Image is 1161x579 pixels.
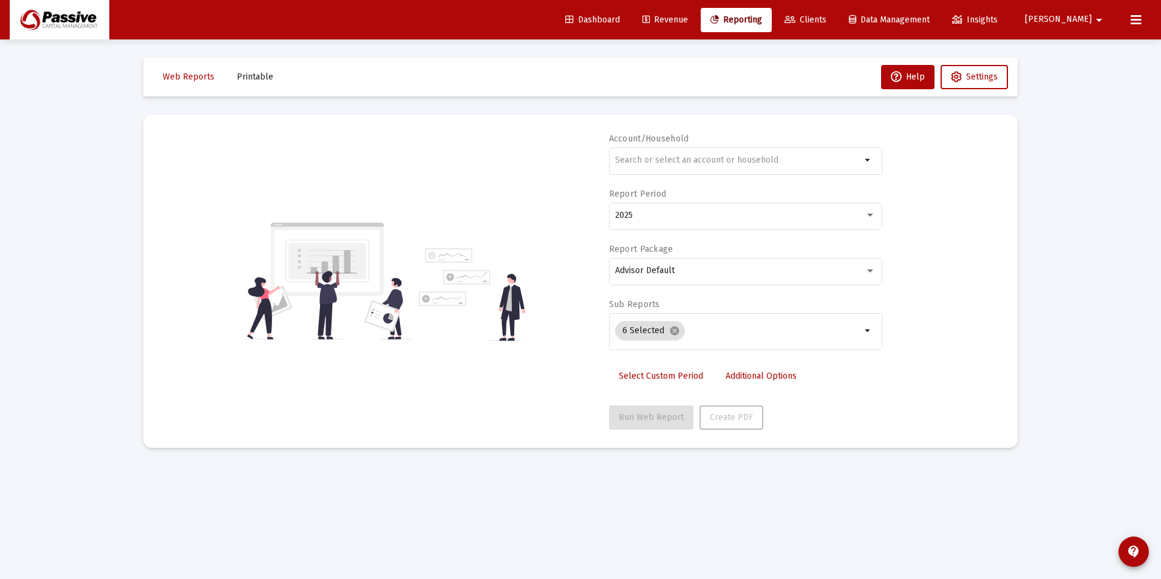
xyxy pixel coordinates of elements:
button: [PERSON_NAME] [1010,7,1121,32]
button: Web Reports [153,65,224,89]
a: Data Management [839,8,939,32]
span: Create PDF [710,412,753,422]
a: Revenue [633,8,698,32]
button: Help [881,65,935,89]
button: Run Web Report [609,405,693,430]
label: Sub Reports [609,299,660,310]
span: Advisor Default [615,265,675,276]
span: Dashboard [565,15,620,25]
mat-icon: arrow_drop_down [1092,8,1106,32]
label: Report Package [609,244,673,254]
mat-chip: 6 Selected [615,321,685,340]
a: Insights [942,8,1007,32]
span: Web Reports [163,72,214,82]
img: reporting-alt [419,248,525,341]
mat-chip-list: Selection [615,319,861,343]
span: 2025 [615,210,633,220]
span: Clients [785,15,826,25]
span: Insights [952,15,998,25]
span: Help [891,72,925,82]
label: Account/Household [609,134,689,144]
input: Search or select an account or household [615,155,861,165]
a: Clients [775,8,836,32]
button: Settings [941,65,1008,89]
mat-icon: arrow_drop_down [861,323,876,338]
span: Revenue [642,15,688,25]
img: reporting [245,221,412,341]
a: Reporting [701,8,772,32]
span: Additional Options [726,371,797,381]
span: Settings [966,72,998,82]
img: Dashboard [19,8,100,32]
span: Run Web Report [619,412,684,422]
span: Data Management [849,15,930,25]
mat-icon: cancel [669,325,680,336]
span: Reporting [710,15,762,25]
span: Printable [237,72,273,82]
button: Printable [227,65,283,89]
a: Dashboard [556,8,630,32]
label: Report Period [609,189,667,199]
mat-icon: contact_support [1126,544,1141,559]
span: [PERSON_NAME] [1025,15,1092,25]
button: Create PDF [700,405,763,430]
span: Select Custom Period [619,371,703,381]
mat-icon: arrow_drop_down [861,153,876,168]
